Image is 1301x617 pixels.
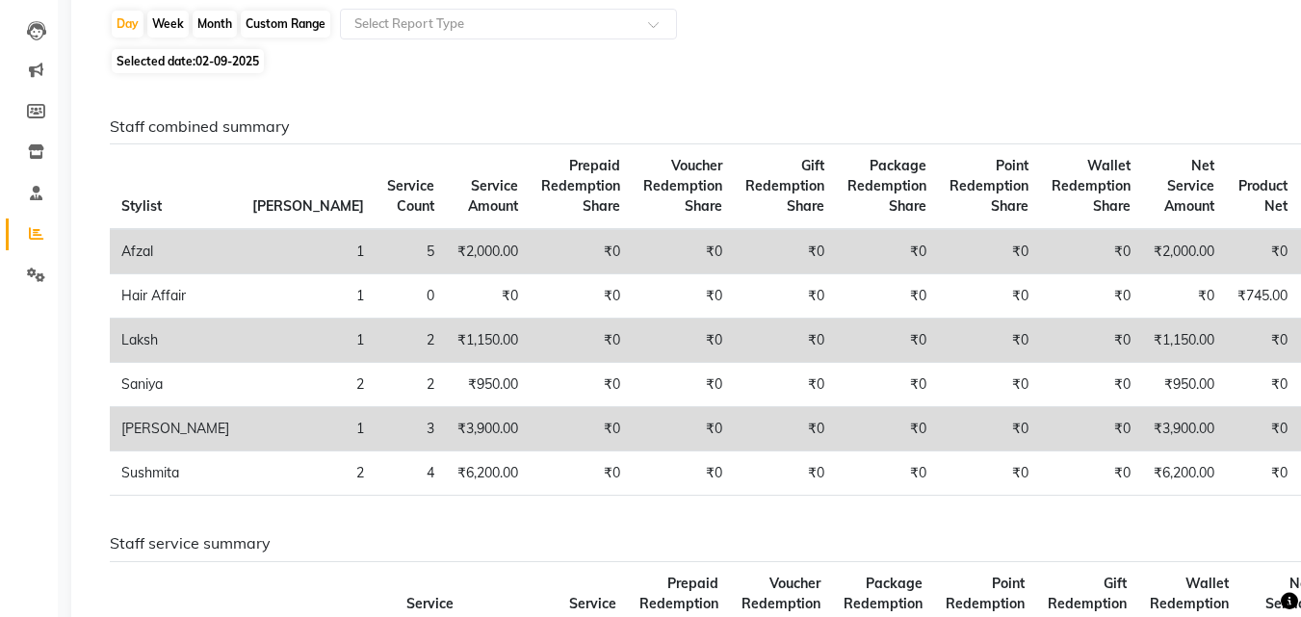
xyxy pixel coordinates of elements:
[252,197,364,215] span: [PERSON_NAME]
[241,229,376,274] td: 1
[241,11,330,38] div: Custom Range
[446,407,530,451] td: ₹3,900.00
[530,319,632,363] td: ₹0
[1040,363,1142,407] td: ₹0
[1226,229,1299,274] td: ₹0
[241,451,376,496] td: 2
[446,319,530,363] td: ₹1,150.00
[530,274,632,319] td: ₹0
[632,363,734,407] td: ₹0
[938,407,1040,451] td: ₹0
[530,407,632,451] td: ₹0
[836,451,938,496] td: ₹0
[745,157,824,215] span: Gift Redemption Share
[1142,319,1226,363] td: ₹1,150.00
[121,197,162,215] span: Stylist
[632,407,734,451] td: ₹0
[530,229,632,274] td: ₹0
[1040,274,1142,319] td: ₹0
[1040,407,1142,451] td: ₹0
[836,407,938,451] td: ₹0
[847,157,926,215] span: Package Redemption Share
[1040,451,1142,496] td: ₹0
[734,451,836,496] td: ₹0
[836,229,938,274] td: ₹0
[836,274,938,319] td: ₹0
[1040,319,1142,363] td: ₹0
[376,451,446,496] td: 4
[530,451,632,496] td: ₹0
[632,451,734,496] td: ₹0
[376,363,446,407] td: 2
[938,229,1040,274] td: ₹0
[1040,229,1142,274] td: ₹0
[376,319,446,363] td: 2
[376,407,446,451] td: 3
[836,363,938,407] td: ₹0
[1142,451,1226,496] td: ₹6,200.00
[643,157,722,215] span: Voucher Redemption Share
[632,229,734,274] td: ₹0
[734,363,836,407] td: ₹0
[734,407,836,451] td: ₹0
[1142,363,1226,407] td: ₹950.00
[1238,177,1288,215] span: Product Net
[110,117,1260,136] h6: Staff combined summary
[110,319,241,363] td: Laksh
[193,11,237,38] div: Month
[938,274,1040,319] td: ₹0
[241,407,376,451] td: 1
[112,11,143,38] div: Day
[1164,157,1214,215] span: Net Service Amount
[195,54,259,68] span: 02-09-2025
[734,274,836,319] td: ₹0
[632,274,734,319] td: ₹0
[734,319,836,363] td: ₹0
[632,319,734,363] td: ₹0
[938,319,1040,363] td: ₹0
[241,319,376,363] td: 1
[541,157,620,215] span: Prepaid Redemption Share
[110,229,241,274] td: Afzal
[387,177,434,215] span: Service Count
[446,451,530,496] td: ₹6,200.00
[446,363,530,407] td: ₹950.00
[468,177,518,215] span: Service Amount
[938,363,1040,407] td: ₹0
[1142,274,1226,319] td: ₹0
[110,407,241,451] td: [PERSON_NAME]
[112,49,264,73] span: Selected date:
[1226,407,1299,451] td: ₹0
[110,534,1260,553] h6: Staff service summary
[1142,229,1226,274] td: ₹2,000.00
[110,451,241,496] td: Sushmita
[241,363,376,407] td: 2
[1226,363,1299,407] td: ₹0
[734,229,836,274] td: ₹0
[110,363,241,407] td: Saniya
[1226,451,1299,496] td: ₹0
[938,451,1040,496] td: ₹0
[1142,407,1226,451] td: ₹3,900.00
[530,363,632,407] td: ₹0
[446,229,530,274] td: ₹2,000.00
[110,274,241,319] td: Hair Affair
[1052,157,1131,215] span: Wallet Redemption Share
[446,274,530,319] td: ₹0
[376,229,446,274] td: 5
[147,11,189,38] div: Week
[1226,319,1299,363] td: ₹0
[836,319,938,363] td: ₹0
[1226,274,1299,319] td: ₹745.00
[376,274,446,319] td: 0
[241,274,376,319] td: 1
[950,157,1028,215] span: Point Redemption Share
